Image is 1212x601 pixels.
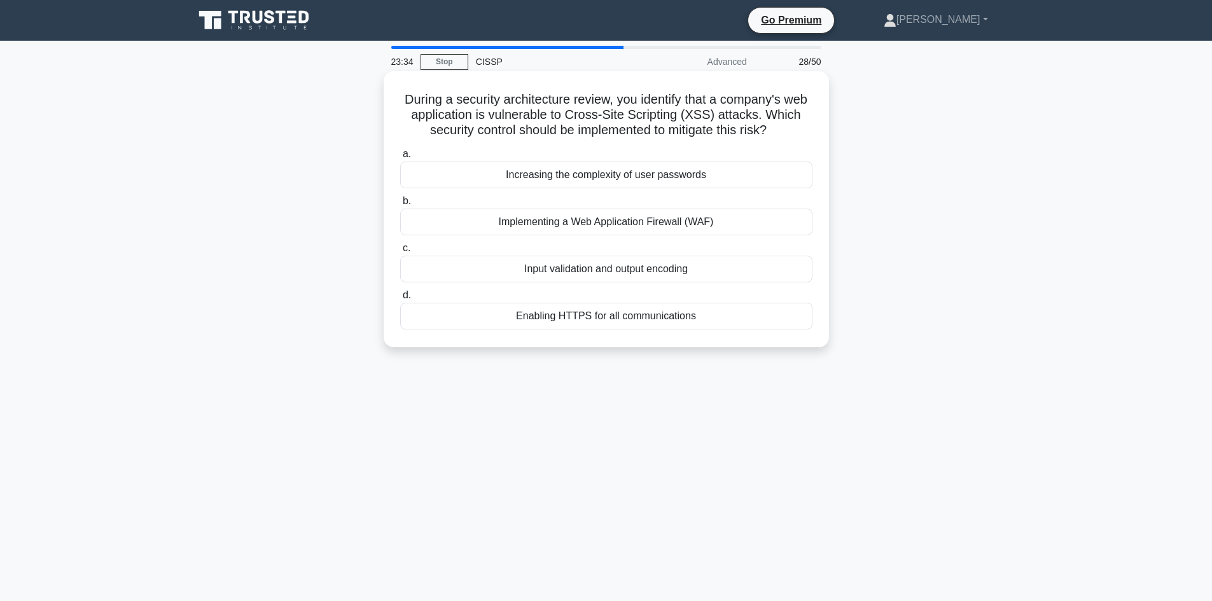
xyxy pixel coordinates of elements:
div: 23:34 [384,49,421,74]
span: b. [403,195,411,206]
div: Advanced [643,49,755,74]
div: CISSP [468,49,643,74]
span: a. [403,148,411,159]
span: d. [403,289,411,300]
a: Go Premium [753,12,829,28]
div: Increasing the complexity of user passwords [400,162,812,188]
div: 28/50 [755,49,829,74]
div: Enabling HTTPS for all communications [400,303,812,329]
a: [PERSON_NAME] [853,7,1019,32]
div: Implementing a Web Application Firewall (WAF) [400,209,812,235]
a: Stop [421,54,468,70]
div: Input validation and output encoding [400,256,812,282]
h5: During a security architecture review, you identify that a company's web application is vulnerabl... [399,92,814,139]
span: c. [403,242,410,253]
